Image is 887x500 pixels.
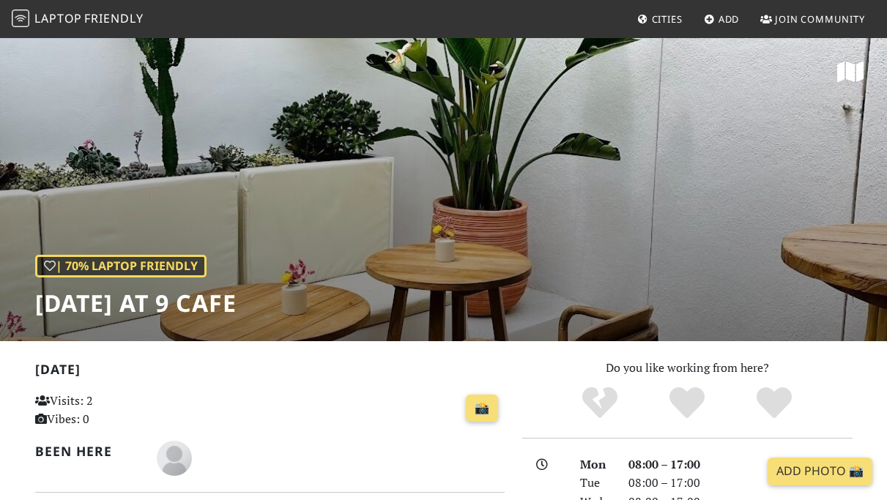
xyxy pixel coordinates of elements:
img: LaptopFriendly [12,10,29,27]
span: Friendly [84,10,143,26]
span: Add [719,12,740,26]
span: Laptop [34,10,82,26]
a: 📸 [466,395,498,422]
p: Visits: 2 Vibes: 0 [35,392,180,429]
a: Cities [631,6,689,32]
p: Do you like working from here? [522,359,853,378]
a: Add [698,6,746,32]
div: 08:00 – 17:00 [620,455,861,474]
h1: [DATE] at 9 Cafe [35,289,237,317]
a: Add Photo 📸 [768,458,872,485]
div: Mon [571,455,620,474]
img: blank-535327c66bd565773addf3077783bbfce4b00ec00e9fd257753287c682c7fa38.png [157,441,192,476]
h2: Been here [35,444,139,459]
span: Ana Conduto [157,449,192,465]
div: Definitely! [730,385,817,422]
span: Cities [652,12,683,26]
a: Join Community [754,6,871,32]
div: Tue [571,474,620,493]
div: 08:00 – 17:00 [620,474,861,493]
div: Yes [644,385,731,422]
h2: [DATE] [35,362,505,383]
div: | 70% Laptop Friendly [35,255,207,278]
a: LaptopFriendly LaptopFriendly [12,7,144,32]
span: Join Community [775,12,865,26]
div: No [557,385,644,422]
